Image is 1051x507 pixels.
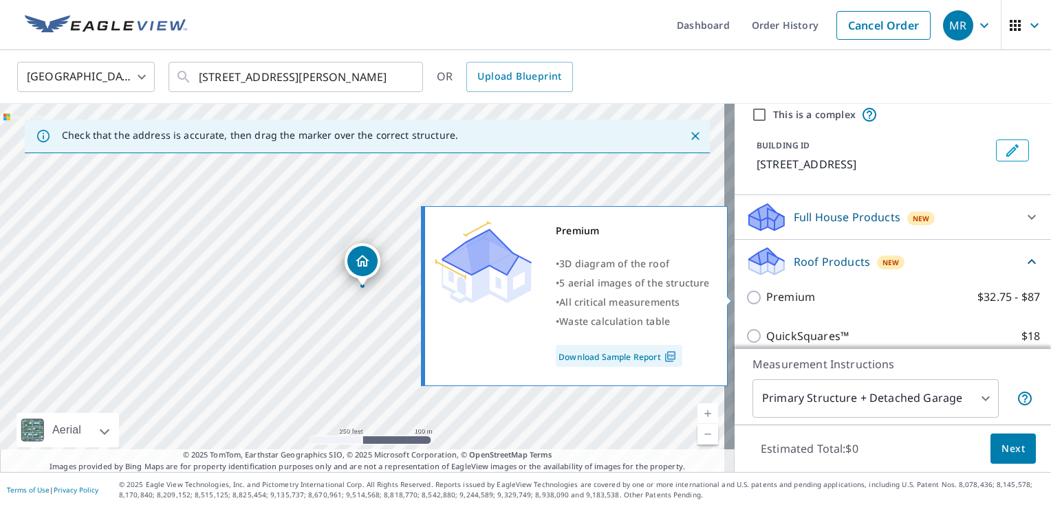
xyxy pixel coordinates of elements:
[556,345,682,367] a: Download Sample Report
[556,312,710,331] div: •
[477,68,561,85] span: Upload Blueprint
[794,253,870,270] p: Roof Products
[435,221,532,304] img: Premium
[556,273,710,293] div: •
[556,221,710,240] div: Premium
[882,257,900,268] span: New
[697,403,718,424] a: Current Level 17, Zoom In
[757,139,810,151] p: BUILDING ID
[17,58,155,96] div: [GEOGRAPHIC_DATA]
[25,15,187,36] img: EV Logo
[469,449,527,460] a: OpenStreetMap
[757,156,990,172] p: [STREET_ADDRESS]
[559,295,680,308] span: All critical measurements
[556,293,710,312] div: •
[199,58,395,96] input: Search by address or latitude-longitude
[661,350,680,363] img: Pdf Icon
[686,127,704,145] button: Close
[766,289,815,306] p: Premium
[773,108,856,122] label: This is a complex
[1001,440,1025,458] span: Next
[119,480,1044,500] p: © 2025 Eagle View Technologies, Inc. and Pictometry International Corp. All Rights Reserved. Repo...
[697,424,718,444] a: Current Level 17, Zoom Out
[437,62,573,92] div: OR
[913,213,930,224] span: New
[559,315,670,328] span: Waste calculation table
[990,433,1036,464] button: Next
[794,209,900,225] p: Full House Products
[996,139,1029,161] button: Edit building 1
[466,62,572,92] a: Upload Blueprint
[559,257,669,270] span: 3D diagram of the roof
[836,11,931,40] a: Cancel Order
[943,10,973,41] div: MR
[746,201,1040,234] div: Full House ProductsNew
[1017,390,1033,407] span: Your report will include the primary structure and a detached garage if one exists.
[530,449,552,460] a: Terms
[7,486,98,494] p: |
[183,449,552,461] span: © 2025 TomTom, Earthstar Geographics SIO, © 2025 Microsoft Corporation, ©
[746,245,1040,278] div: Roof ProductsNew
[752,356,1033,372] p: Measurement Instructions
[750,433,869,464] p: Estimated Total: $0
[752,379,999,418] div: Primary Structure + Detached Garage
[1021,328,1040,345] p: $18
[62,129,458,142] p: Check that the address is accurate, then drag the marker over the correct structure.
[977,289,1040,306] p: $32.75 - $87
[54,485,98,495] a: Privacy Policy
[7,485,50,495] a: Terms of Use
[48,413,85,447] div: Aerial
[766,328,849,345] p: QuickSquares™
[17,413,119,447] div: Aerial
[345,243,380,286] div: Dropped pin, building 1, Residential property, 3340 Jaycee Dr Midlothian, TX 76065
[556,254,710,273] div: •
[559,276,709,289] span: 5 aerial images of the structure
